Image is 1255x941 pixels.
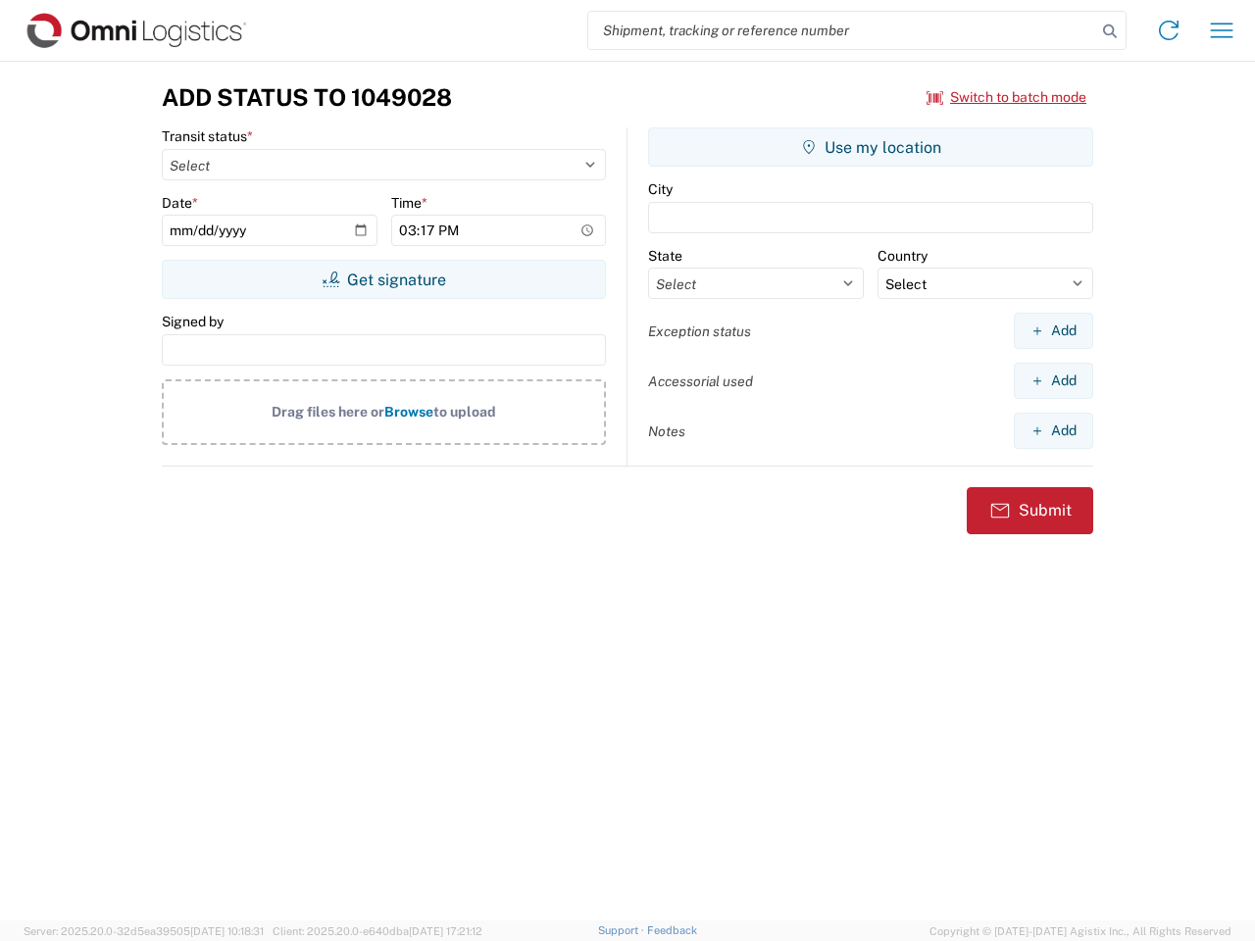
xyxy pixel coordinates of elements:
[648,247,682,265] label: State
[162,260,606,299] button: Get signature
[929,922,1231,940] span: Copyright © [DATE]-[DATE] Agistix Inc., All Rights Reserved
[967,487,1093,534] button: Submit
[1014,313,1093,349] button: Add
[162,194,198,212] label: Date
[648,422,685,440] label: Notes
[927,81,1086,114] button: Switch to batch mode
[409,925,482,937] span: [DATE] 17:21:12
[391,194,427,212] label: Time
[162,127,253,145] label: Transit status
[162,313,224,330] label: Signed by
[648,322,751,340] label: Exception status
[1014,413,1093,449] button: Add
[647,924,697,936] a: Feedback
[1014,363,1093,399] button: Add
[384,404,433,420] span: Browse
[648,372,753,390] label: Accessorial used
[648,127,1093,167] button: Use my location
[878,247,928,265] label: Country
[433,404,496,420] span: to upload
[162,83,452,112] h3: Add Status to 1049028
[598,924,647,936] a: Support
[648,180,673,198] label: City
[588,12,1096,49] input: Shipment, tracking or reference number
[272,404,384,420] span: Drag files here or
[190,925,264,937] span: [DATE] 10:18:31
[24,925,264,937] span: Server: 2025.20.0-32d5ea39505
[273,925,482,937] span: Client: 2025.20.0-e640dba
